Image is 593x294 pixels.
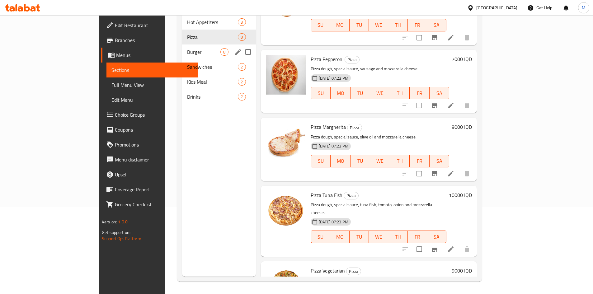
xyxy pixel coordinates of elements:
[313,156,328,166] span: SU
[582,4,586,11] span: M
[115,36,193,44] span: Branches
[106,77,198,92] a: Full Menu View
[333,21,347,30] span: MO
[238,18,246,26] div: items
[311,266,345,275] span: Pizza Vegetarian
[427,166,442,181] button: Branch-specific-item
[333,156,348,166] span: MO
[459,98,474,113] button: delete
[238,34,245,40] span: 8
[393,156,407,166] span: TH
[311,122,346,132] span: Pizza Margherita
[410,87,430,99] button: FR
[115,201,193,208] span: Grocery Checklist
[410,232,425,241] span: FR
[331,87,351,99] button: MO
[449,191,472,199] h6: 10000 IQD
[459,30,474,45] button: delete
[115,126,193,133] span: Coupons
[412,156,427,166] span: FR
[311,19,330,31] button: SU
[182,74,256,89] div: Kids Meal2
[351,87,370,99] button: TU
[187,93,238,100] span: Drinks
[101,182,198,197] a: Coverage Report
[373,156,388,166] span: WE
[111,81,193,89] span: Full Menu View
[459,166,474,181] button: delete
[111,66,193,74] span: Sections
[447,102,454,109] a: Edit menu item
[102,235,141,243] a: Support.OpsPlatform
[373,89,388,98] span: WE
[344,192,359,199] div: Pizza
[311,87,331,99] button: SU
[266,123,306,162] img: Pizza Margherita
[413,31,426,44] span: Select to update
[311,231,330,243] button: SU
[238,79,245,85] span: 2
[410,21,425,30] span: FR
[115,186,193,193] span: Coverage Report
[452,55,472,63] h6: 7000 IQD
[238,33,246,41] div: items
[233,47,243,57] button: edit
[187,18,238,26] span: Hot Appetizers
[331,155,351,167] button: MO
[316,219,351,225] span: [DATE] 07:23 PM
[238,94,245,100] span: 7
[102,218,117,226] span: Version:
[345,56,360,63] div: Pizza
[182,44,256,59] div: Burger8edit
[447,245,454,253] a: Edit menu item
[311,201,446,217] p: Pizza dough, special sauce, tuna fish, tomato, onion and mozzarella cheese.
[352,232,366,241] span: TU
[187,78,238,86] span: Kids Meal
[370,87,390,99] button: WE
[182,15,256,30] div: Hot Appetizers3
[427,242,442,257] button: Branch-specific-item
[187,63,238,71] span: Sandwiches
[101,122,198,137] a: Coupons
[313,89,328,98] span: SU
[311,155,331,167] button: SU
[115,141,193,148] span: Promotions
[187,48,221,56] span: Burger
[116,51,193,59] span: Menus
[115,21,193,29] span: Edit Restaurant
[452,266,472,275] h6: 9000 IQD
[345,56,359,63] span: Pizza
[369,19,388,31] button: WE
[238,64,245,70] span: 2
[118,218,128,226] span: 1.0.0
[344,192,358,199] span: Pizza
[347,124,362,131] span: Pizza
[391,232,405,241] span: TH
[238,93,246,100] div: items
[220,48,228,56] div: items
[427,231,446,243] button: SA
[182,12,256,107] nav: Menu sections
[330,19,350,31] button: MO
[316,75,351,81] span: [DATE] 07:23 PM
[238,78,246,86] div: items
[430,155,449,167] button: SA
[316,143,351,149] span: [DATE] 07:23 PM
[391,21,405,30] span: TH
[390,87,410,99] button: TH
[101,197,198,212] a: Grocery Checklist
[101,152,198,167] a: Menu disclaimer
[346,268,361,275] span: Pizza
[353,89,368,98] span: TU
[101,33,198,48] a: Branches
[313,21,328,30] span: SU
[238,19,245,25] span: 3
[447,170,454,177] a: Edit menu item
[333,232,347,241] span: MO
[427,19,446,31] button: SA
[371,21,386,30] span: WE
[370,155,390,167] button: WE
[413,243,426,256] span: Select to update
[111,96,193,104] span: Edit Menu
